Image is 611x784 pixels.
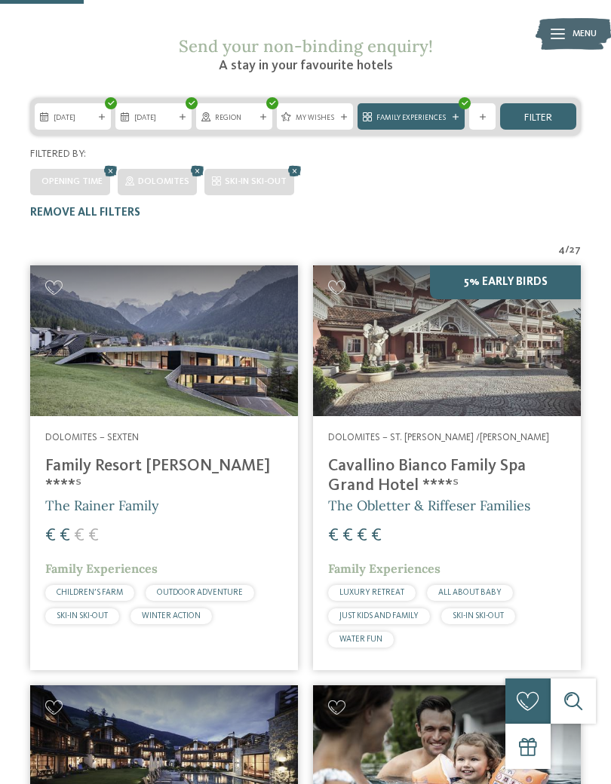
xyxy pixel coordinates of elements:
[296,112,334,123] span: My wishes
[328,561,441,576] span: Family Experiences
[30,265,298,670] a: Looking for family hotels? Find the best ones here! Dolomites – Sexten Family Resort [PERSON_NAME...
[313,265,581,670] a: Looking for family hotels? Find the best ones here! 5% Early Birds Dolomites – St. [PERSON_NAME] ...
[142,612,201,620] span: WINTER ACTION
[134,112,173,123] span: [DATE]
[45,561,158,576] span: Family Experiences
[570,243,581,258] span: 27
[74,527,84,545] span: €
[60,527,70,545] span: €
[328,456,566,496] h4: Cavallino Bianco Family Spa Grand Hotel ****ˢ
[342,527,353,545] span: €
[328,527,339,545] span: €
[225,177,287,186] span: SKI-IN SKI-OUT
[376,112,446,123] span: Family Experiences
[45,433,139,443] span: Dolomites – Sexten
[157,589,243,597] span: OUTDOOR ADVENTURE
[371,527,382,545] span: €
[339,589,404,597] span: LUXURY RETREAT
[339,635,382,644] span: WATER FUN
[45,527,56,545] span: €
[357,527,367,545] span: €
[219,59,393,72] span: A stay in your favourite hotels
[328,497,530,514] span: The Obletter & Riffeser Families
[524,112,552,123] span: filter
[573,28,597,41] span: Menu
[54,112,92,123] span: [DATE]
[453,612,504,620] span: SKI-IN SKI-OUT
[179,35,433,57] span: Send your non-binding enquiry!
[57,589,123,597] span: CHILDREN’S FARM
[215,112,253,123] span: Region
[30,149,86,159] span: Filtered by:
[339,612,419,620] span: JUST KIDS AND FAMILY
[57,612,108,620] span: SKI-IN SKI-OUT
[536,15,611,53] img: Familienhotels Südtirol
[138,177,189,186] span: Dolomites
[88,527,99,545] span: €
[41,177,103,186] span: Opening time
[565,243,570,258] span: /
[45,497,159,514] span: The Rainer Family
[438,589,502,597] span: ALL ABOUT BABY
[558,243,565,258] span: 4
[30,207,140,219] span: Remove all filters
[328,433,549,443] span: Dolomites – St. [PERSON_NAME] /[PERSON_NAME]
[45,456,283,496] h4: Family Resort [PERSON_NAME] ****ˢ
